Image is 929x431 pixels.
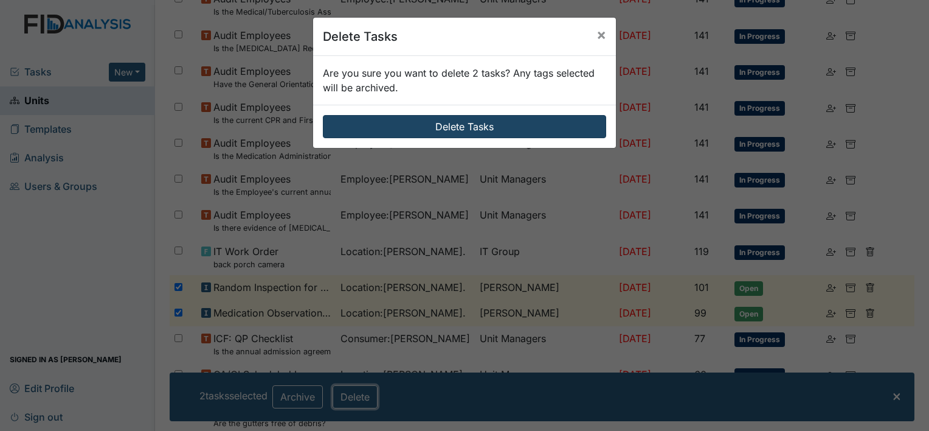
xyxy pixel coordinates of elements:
[323,27,398,46] h5: Delete Tasks
[323,115,606,138] button: Delete Tasks
[313,56,616,105] div: Are you sure you want to delete 2 tasks? Any tags selected will be archived.
[587,18,616,52] button: Close
[596,26,606,43] span: ×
